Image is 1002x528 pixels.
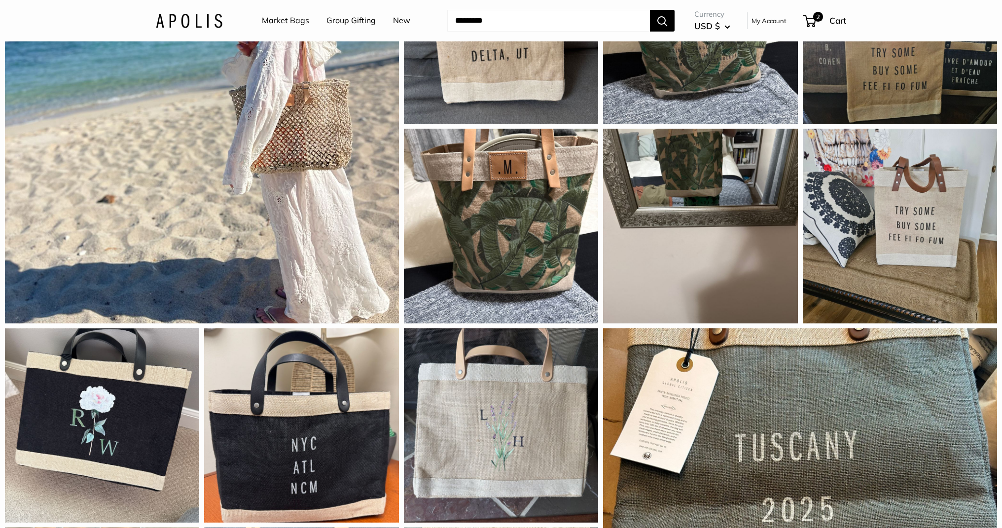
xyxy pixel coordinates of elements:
a: 2 Cart [804,13,846,29]
input: Search... [447,10,650,32]
a: Group Gifting [326,13,376,28]
span: 2 [813,12,823,22]
span: USD $ [694,21,720,31]
a: Market Bags [262,13,309,28]
button: USD $ [694,18,730,34]
a: My Account [751,15,787,27]
span: Currency [694,7,730,21]
a: New [393,13,410,28]
span: Cart [829,15,846,26]
img: Apolis [156,13,222,28]
button: Search [650,10,675,32]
